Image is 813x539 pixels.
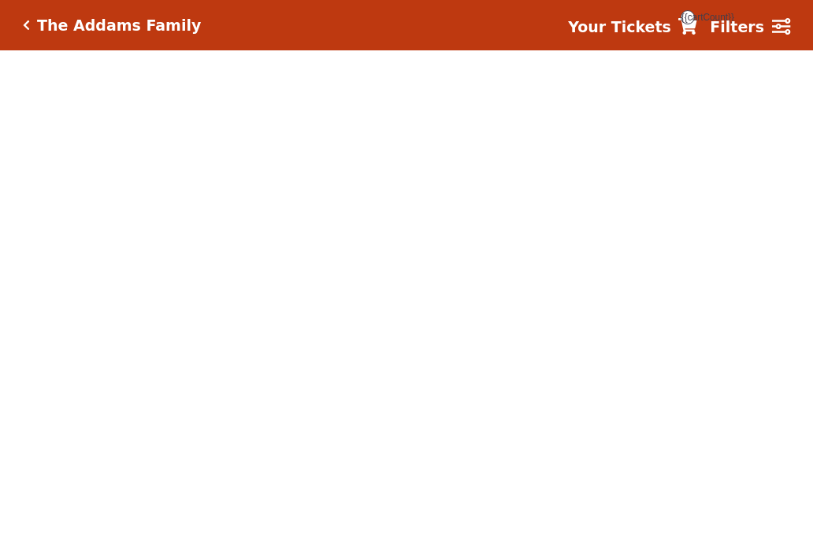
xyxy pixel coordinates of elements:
a: Your Tickets {{cartCount}} [568,16,697,39]
strong: Filters [710,18,764,35]
strong: Your Tickets [568,18,671,35]
span: {{cartCount}} [681,10,695,24]
a: Filters [710,16,790,39]
a: Click here to go back to filters [23,20,30,31]
h5: The Addams Family [37,17,201,35]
